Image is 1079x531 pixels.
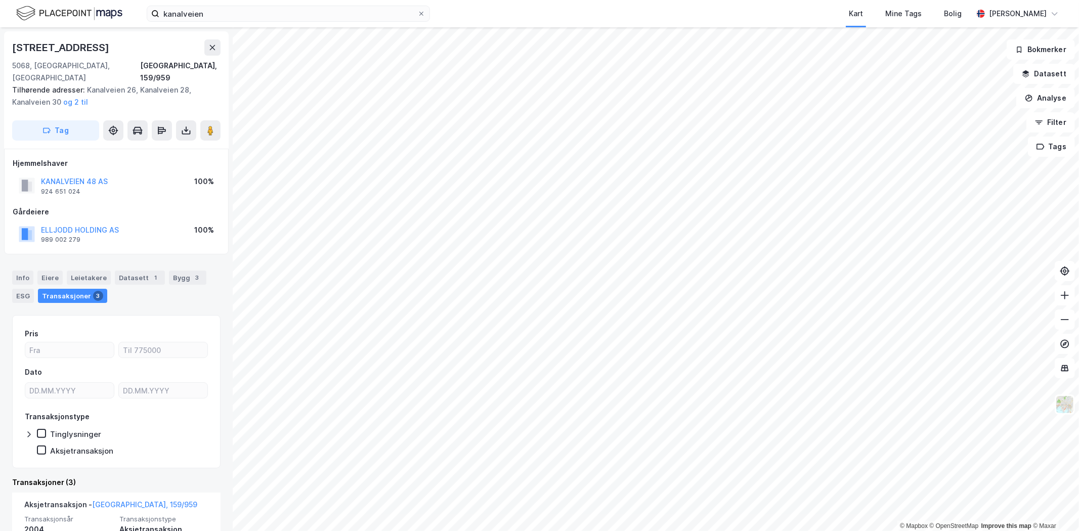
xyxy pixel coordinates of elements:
[16,5,122,22] img: logo.f888ab2527a4732fd821a326f86c7f29.svg
[13,206,220,218] div: Gårdeiere
[25,366,42,378] div: Dato
[12,84,212,108] div: Kanalveien 26, Kanalveien 28, Kanalveien 30
[93,291,103,301] div: 3
[1028,482,1079,531] div: Kontrollprogram for chat
[41,236,80,244] div: 989 002 279
[67,271,111,285] div: Leietakere
[37,271,63,285] div: Eiere
[900,522,928,529] a: Mapbox
[140,60,221,84] div: [GEOGRAPHIC_DATA], 159/959
[169,271,206,285] div: Bygg
[119,342,207,358] input: Til 775000
[194,224,214,236] div: 100%
[192,273,202,283] div: 3
[119,515,208,523] span: Transaksjonstype
[1026,112,1075,132] button: Filter
[849,8,863,20] div: Kart
[25,383,114,398] input: DD.MM.YYYY
[1028,482,1079,531] iframe: Chat Widget
[13,157,220,169] div: Hjemmelshaver
[1055,395,1074,414] img: Z
[1028,137,1075,157] button: Tags
[115,271,165,285] div: Datasett
[12,39,111,56] div: [STREET_ADDRESS]
[25,411,90,423] div: Transaksjonstype
[119,383,207,398] input: DD.MM.YYYY
[50,429,101,439] div: Tinglysninger
[38,289,107,303] div: Transaksjoner
[41,188,80,196] div: 924 651 024
[25,328,38,340] div: Pris
[981,522,1031,529] a: Improve this map
[92,500,197,509] a: [GEOGRAPHIC_DATA], 159/959
[159,6,417,21] input: Søk på adresse, matrikkel, gårdeiere, leietakere eller personer
[930,522,979,529] a: OpenStreetMap
[24,515,113,523] span: Transaksjonsår
[1013,64,1075,84] button: Datasett
[12,289,34,303] div: ESG
[25,342,114,358] input: Fra
[1007,39,1075,60] button: Bokmerker
[1016,88,1075,108] button: Analyse
[12,120,99,141] button: Tag
[885,8,922,20] div: Mine Tags
[944,8,962,20] div: Bolig
[12,60,140,84] div: 5068, [GEOGRAPHIC_DATA], [GEOGRAPHIC_DATA]
[194,175,214,188] div: 100%
[50,446,113,456] div: Aksjetransaksjon
[24,499,197,515] div: Aksjetransaksjon -
[151,273,161,283] div: 1
[12,476,221,489] div: Transaksjoner (3)
[989,8,1047,20] div: [PERSON_NAME]
[12,85,87,94] span: Tilhørende adresser:
[12,271,33,285] div: Info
